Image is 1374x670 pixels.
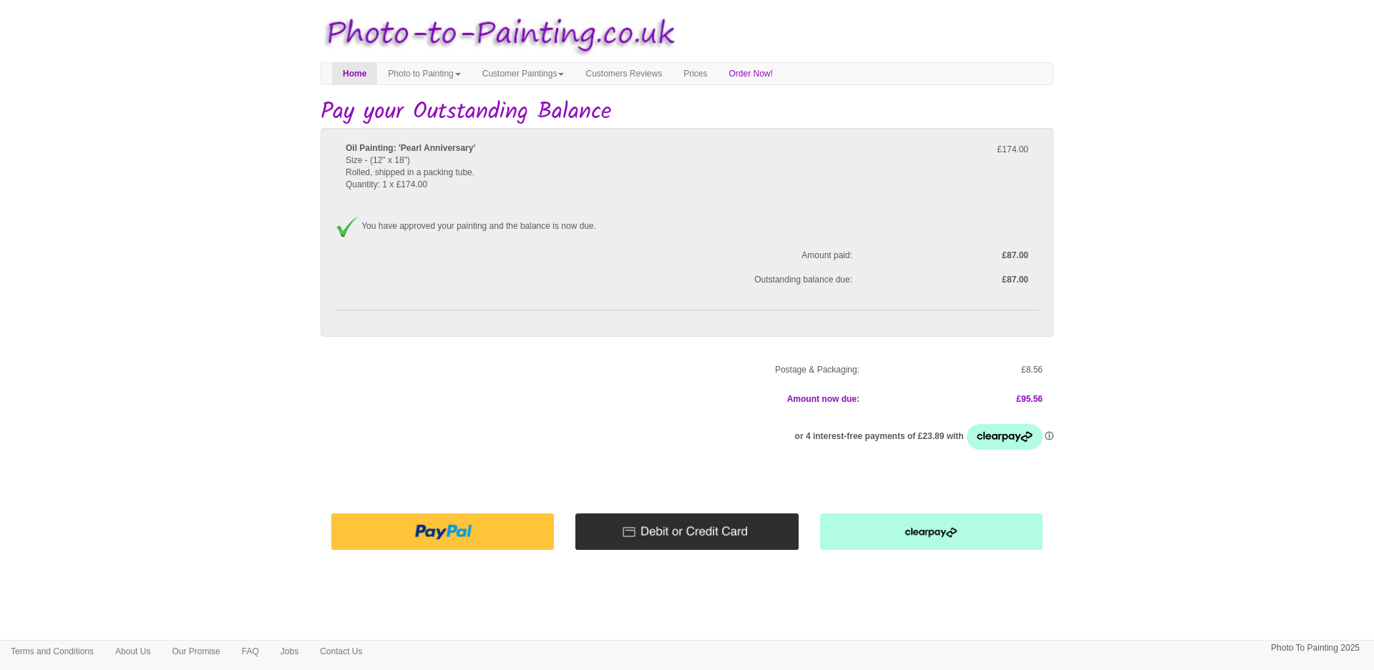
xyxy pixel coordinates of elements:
[346,143,475,153] b: Oil Painting: 'Pearl Anniversary'
[1045,431,1053,441] a: Information - Opens a dialog
[321,99,1053,124] h1: Pay your Outstanding Balance
[874,142,1028,157] p: £174.00
[863,250,1039,286] label: £87.00 £87.00
[313,7,680,62] img: Photo to Painting
[795,431,966,441] span: or 4 interest-free payments of £23.89 with
[331,363,859,378] p: Postage & Packaging:
[361,221,596,231] span: You have approved your painting and the balance is now due.
[1271,641,1360,656] p: Photo To Painting 2025
[575,513,798,550] img: Pay with Credit/Debit card
[270,641,309,662] a: Jobs
[472,63,575,84] a: Customer Paintings
[104,641,161,662] a: About Us
[335,250,863,286] span: Amount paid: Outstanding balance due:
[332,63,377,84] a: Home
[718,63,784,84] a: Order Now!
[673,63,718,84] a: Prices
[331,513,554,550] img: Pay with PayPal
[231,641,270,662] a: FAQ
[335,142,863,204] div: Size - (12" x 18") Rolled, shipped in a packing tube. Quantity: 1 x £174.00
[881,392,1043,407] p: £95.56
[820,513,1043,550] img: Pay with clearpay
[161,641,230,662] a: Our Promise
[335,216,359,237] img: Approved
[377,63,471,84] a: Photo to Painting
[309,641,373,662] a: Contact Us
[331,392,859,407] p: Amount now due:
[881,363,1043,378] p: £8.56
[575,63,673,84] a: Customers Reviews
